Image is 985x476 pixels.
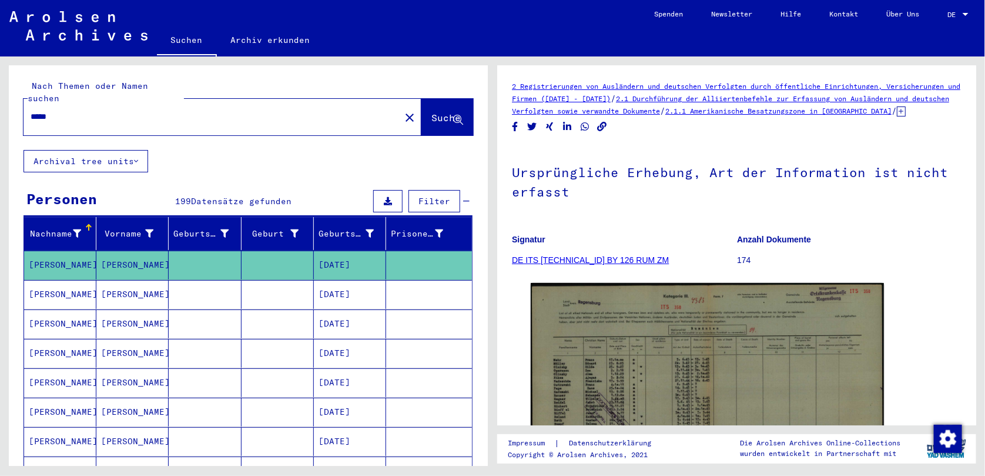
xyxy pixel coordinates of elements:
[319,228,374,240] div: Geburtsdatum
[96,217,169,250] mat-header-cell: Vorname
[314,251,386,279] mat-cell: [DATE]
[892,105,897,116] span: /
[512,94,949,115] a: 2.1 Durchführung der Alliiertenbefehle zur Erfassung von Ausländern und deutschen Verfolgten sowi...
[192,196,292,207] span: Datensätze gefunden
[29,224,96,243] div: Nachname
[391,228,443,240] div: Prisoner #
[512,255,669,265] a: DE ITS [TECHNICAL_ID] BY 126 RUM ZM
[314,217,386,250] mat-header-cell: Geburtsdatum
[246,224,313,243] div: Geburt‏
[9,11,148,41] img: Arolsen_neg.svg
[101,228,153,240] div: Vorname
[544,119,556,134] button: Share on Xing
[508,450,666,460] p: Copyright © Arolsen Archives, 2021
[512,235,545,244] b: Signatur
[314,309,386,338] mat-cell: [DATE]
[314,368,386,397] mat-cell: [DATE]
[101,224,168,243] div: Vorname
[173,224,243,243] div: Geburtsname
[96,339,169,368] mat-cell: [PERSON_NAME]
[579,119,591,134] button: Share on WhatsApp
[508,437,666,450] div: |
[176,196,192,207] span: 199
[947,11,960,19] span: DE
[740,438,900,448] p: Die Arolsen Archives Online-Collections
[24,339,96,368] mat-cell: [PERSON_NAME]
[386,217,472,250] mat-header-cell: Prisoner #
[24,309,96,338] mat-cell: [PERSON_NAME]
[512,82,960,103] a: 2 Registrierungen von Ausländern und deutschen Verfolgten durch öffentliche Einrichtungen, Versic...
[26,188,97,209] div: Personen
[319,224,388,243] div: Geburtsdatum
[28,81,148,104] mat-label: Nach Themen oder Namen suchen
[96,398,169,427] mat-cell: [PERSON_NAME]
[740,448,900,459] p: wurden entwickelt in Partnerschaft mit
[96,309,169,338] mat-cell: [PERSON_NAME]
[660,105,665,116] span: /
[934,425,962,453] img: Zustimmung ändern
[24,368,96,397] mat-cell: [PERSON_NAME]
[403,111,417,125] mat-icon: close
[314,398,386,427] mat-cell: [DATE]
[24,150,148,172] button: Archival tree units
[96,251,169,279] mat-cell: [PERSON_NAME]
[217,26,324,54] a: Archiv erkunden
[408,190,460,212] button: Filter
[512,145,961,217] h1: Ursprüngliche Erhebung, Art der Information ist nicht erfasst
[924,434,969,463] img: yv_logo.png
[508,437,555,450] a: Impressum
[157,26,217,56] a: Suchen
[246,228,299,240] div: Geburt‏
[314,427,386,456] mat-cell: [DATE]
[611,93,616,104] span: /
[431,112,461,124] span: Suche
[737,235,811,244] b: Anzahl Dokumente
[29,228,81,240] div: Nachname
[391,224,458,243] div: Prisoner #
[96,280,169,309] mat-cell: [PERSON_NAME]
[242,217,314,250] mat-header-cell: Geburt‏
[526,119,538,134] button: Share on Twitter
[24,398,96,427] mat-cell: [PERSON_NAME]
[24,427,96,456] mat-cell: [PERSON_NAME]
[96,368,169,397] mat-cell: [PERSON_NAME]
[665,106,892,115] a: 2.1.1 Amerikanische Besatzungszone in [GEOGRAPHIC_DATA]
[173,228,229,240] div: Geburtsname
[561,119,574,134] button: Share on LinkedIn
[169,217,241,250] mat-header-cell: Geburtsname
[314,339,386,368] mat-cell: [DATE]
[560,437,666,450] a: Datenschutzerklärung
[398,105,421,129] button: Clear
[509,119,521,134] button: Share on Facebook
[24,217,96,250] mat-header-cell: Nachname
[737,254,961,267] p: 174
[421,99,473,135] button: Suche
[314,280,386,309] mat-cell: [DATE]
[24,280,96,309] mat-cell: [PERSON_NAME]
[596,119,608,134] button: Copy link
[24,251,96,279] mat-cell: [PERSON_NAME]
[96,427,169,456] mat-cell: [PERSON_NAME]
[418,196,450,207] span: Filter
